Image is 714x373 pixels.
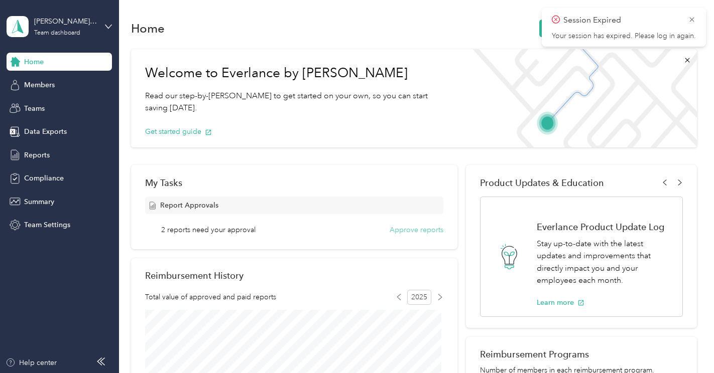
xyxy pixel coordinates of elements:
[145,126,212,137] button: Get started guide
[6,357,57,368] button: Help center
[145,177,443,188] div: My Tasks
[145,65,449,81] h1: Welcome to Everlance by [PERSON_NAME]
[24,57,44,67] span: Home
[24,173,64,183] span: Compliance
[539,20,603,37] button: Invite members
[161,225,256,235] span: 2 reports need your approval
[145,270,244,281] h2: Reimbursement History
[407,290,431,305] span: 2025
[480,177,604,188] span: Product Updates & Education
[24,220,70,230] span: Team Settings
[131,23,165,34] h1: Home
[552,32,696,41] p: Your session has expired. Please log in again.
[480,349,682,359] h2: Reimbursement Programs
[34,30,80,36] div: Team dashboard
[24,103,45,114] span: Teams
[390,225,443,235] button: Approve reports
[463,49,696,147] img: Welcome to everlance
[24,150,50,160] span: Reports
[537,297,584,308] button: Learn more
[537,222,671,232] h1: Everlance Product Update Log
[145,292,276,302] span: Total value of approved and paid reports
[24,80,55,90] span: Members
[658,317,714,373] iframe: Everlance-gr Chat Button Frame
[160,200,218,211] span: Report Approvals
[145,90,449,114] p: Read our step-by-[PERSON_NAME] to get started on your own, so you can start saving [DATE].
[34,16,97,27] div: [PERSON_NAME][EMAIL_ADDRESS][DOMAIN_NAME]
[537,238,671,287] p: Stay up-to-date with the latest updates and improvements that directly impact you and your employ...
[24,126,67,137] span: Data Exports
[24,197,54,207] span: Summary
[563,14,681,27] p: Session Expired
